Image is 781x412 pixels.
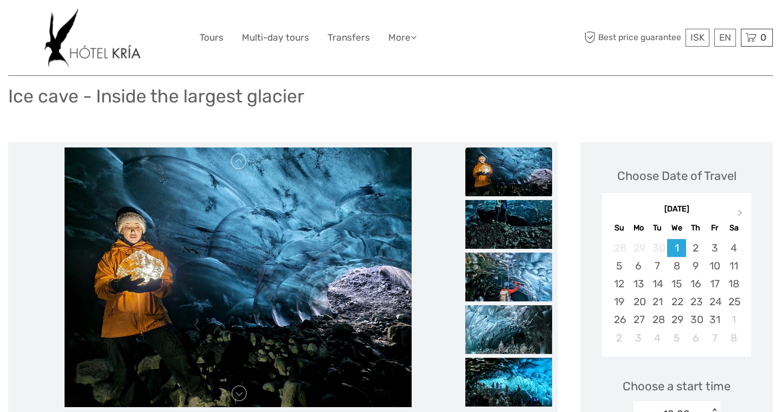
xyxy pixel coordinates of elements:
[629,329,648,347] div: Choose Monday, November 3rd, 2025
[686,275,705,293] div: Choose Thursday, October 16th, 2025
[686,221,705,235] div: Th
[629,257,648,275] div: Choose Monday, October 6th, 2025
[705,311,724,329] div: Choose Friday, October 31st, 2025
[705,275,724,293] div: Choose Friday, October 17th, 2025
[648,221,667,235] div: Tu
[610,311,629,329] div: Choose Sunday, October 26th, 2025
[724,311,743,329] div: Choose Saturday, November 1st, 2025
[667,275,686,293] div: Choose Wednesday, October 15th, 2025
[629,293,648,311] div: Choose Monday, October 20th, 2025
[610,239,629,257] div: Not available Sunday, September 28th, 2025
[667,239,686,257] div: Choose Wednesday, October 1st, 2025
[724,275,743,293] div: Choose Saturday, October 18th, 2025
[582,29,683,47] span: Best price guarantee
[44,8,140,67] img: 532-e91e591f-ac1d-45f7-9962-d0f146f45aa0_logo_big.jpg
[610,275,629,293] div: Choose Sunday, October 12th, 2025
[705,221,724,235] div: Fr
[667,311,686,329] div: Choose Wednesday, October 29th, 2025
[388,30,417,46] a: More
[602,204,751,215] div: [DATE]
[465,200,552,249] img: 7a0a5181b88947c382e0e64a1443731e_slider_thumbnail.jpeg
[610,257,629,275] div: Choose Sunday, October 5th, 2025
[465,253,552,301] img: 661eea406e5f496cb329d58d04216bbc_slider_thumbnail.jpeg
[629,239,648,257] div: Not available Monday, September 29th, 2025
[648,329,667,347] div: Choose Tuesday, November 4th, 2025
[648,311,667,329] div: Choose Tuesday, October 28th, 2025
[605,239,747,347] div: month 2025-10
[242,30,309,46] a: Multi-day tours
[705,329,724,347] div: Choose Friday, November 7th, 2025
[724,221,743,235] div: Sa
[714,29,736,47] div: EN
[667,257,686,275] div: Choose Wednesday, October 8th, 2025
[200,30,223,46] a: Tours
[465,358,552,407] img: 1b907e746b07441996307f4758f83d7b_slider_thumbnail.jpeg
[610,293,629,311] div: Choose Sunday, October 19th, 2025
[610,329,629,347] div: Choose Sunday, November 2nd, 2025
[667,293,686,311] div: Choose Wednesday, October 22nd, 2025
[686,293,705,311] div: Choose Thursday, October 23rd, 2025
[648,293,667,311] div: Choose Tuesday, October 21st, 2025
[686,239,705,257] div: Choose Thursday, October 2nd, 2025
[648,257,667,275] div: Choose Tuesday, October 7th, 2025
[65,147,412,408] img: db974dd14738458883e1674d22ec4794_main_slider.jpeg
[629,275,648,293] div: Choose Monday, October 13th, 2025
[705,239,724,257] div: Choose Friday, October 3rd, 2025
[629,221,648,235] div: Mo
[686,311,705,329] div: Choose Thursday, October 30th, 2025
[724,239,743,257] div: Choose Saturday, October 4th, 2025
[724,293,743,311] div: Choose Saturday, October 25th, 2025
[8,85,304,107] h1: Ice cave - Inside the largest glacier
[686,257,705,275] div: Choose Thursday, October 9th, 2025
[686,329,705,347] div: Choose Thursday, November 6th, 2025
[724,257,743,275] div: Choose Saturday, October 11th, 2025
[690,32,705,43] span: ISK
[328,30,370,46] a: Transfers
[623,378,731,395] span: Choose a start time
[465,305,552,354] img: 76b600cada044583970d767e1e3e6eaf_slider_thumbnail.jpeg
[465,147,552,196] img: db974dd14738458883e1674d22ec4794_slider_thumbnail.jpeg
[648,275,667,293] div: Choose Tuesday, October 14th, 2025
[667,221,686,235] div: We
[724,329,743,347] div: Choose Saturday, November 8th, 2025
[629,311,648,329] div: Choose Monday, October 27th, 2025
[705,293,724,311] div: Choose Friday, October 24th, 2025
[648,239,667,257] div: Not available Tuesday, September 30th, 2025
[125,17,138,30] button: Open LiveChat chat widget
[733,207,750,224] button: Next Month
[759,32,768,43] span: 0
[15,19,123,28] p: We're away right now. Please check back later!
[610,221,629,235] div: Su
[705,257,724,275] div: Choose Friday, October 10th, 2025
[617,168,737,184] div: Choose Date of Travel
[667,329,686,347] div: Choose Wednesday, November 5th, 2025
